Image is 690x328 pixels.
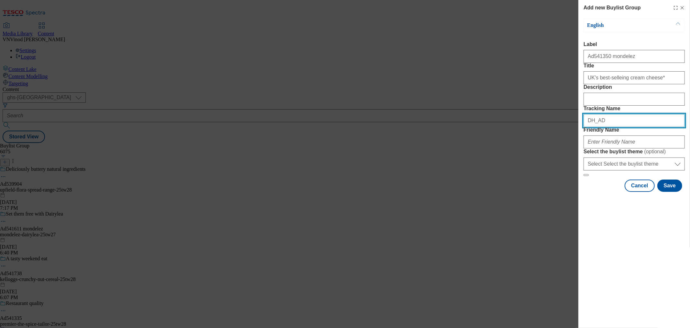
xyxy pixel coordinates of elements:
p: English [587,22,655,29]
input: Enter Label [584,50,685,63]
input: Enter Title [584,71,685,84]
h4: Add new Buylist Group [584,4,641,12]
label: Title [584,63,685,69]
button: Cancel [625,180,654,192]
label: Label [584,41,685,47]
input: Enter Description [584,93,685,106]
label: Select the buylist theme [584,148,685,155]
label: Friendly Name [584,127,685,133]
label: Tracking Name [584,106,685,111]
button: Save [657,180,682,192]
input: Enter Tracking Name [584,114,685,127]
label: Description [584,84,685,90]
span: ( optional ) [644,149,666,154]
input: Enter Friendly Name [584,135,685,148]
